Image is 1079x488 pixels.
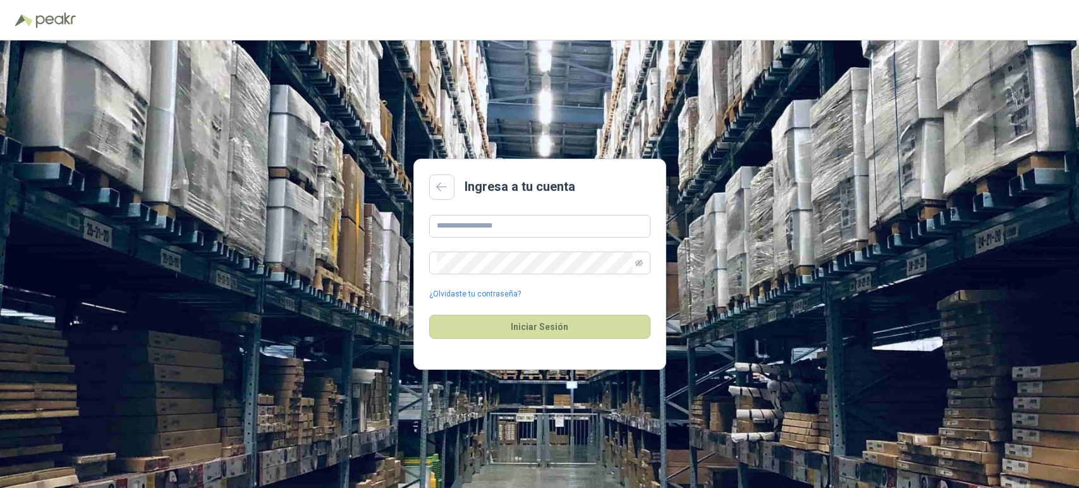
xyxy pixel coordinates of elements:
a: ¿Olvidaste tu contraseña? [429,288,521,300]
button: Iniciar Sesión [429,315,650,339]
img: Peakr [35,13,76,28]
h2: Ingresa a tu cuenta [465,177,575,197]
img: Logo [15,14,33,27]
span: eye-invisible [635,259,643,267]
